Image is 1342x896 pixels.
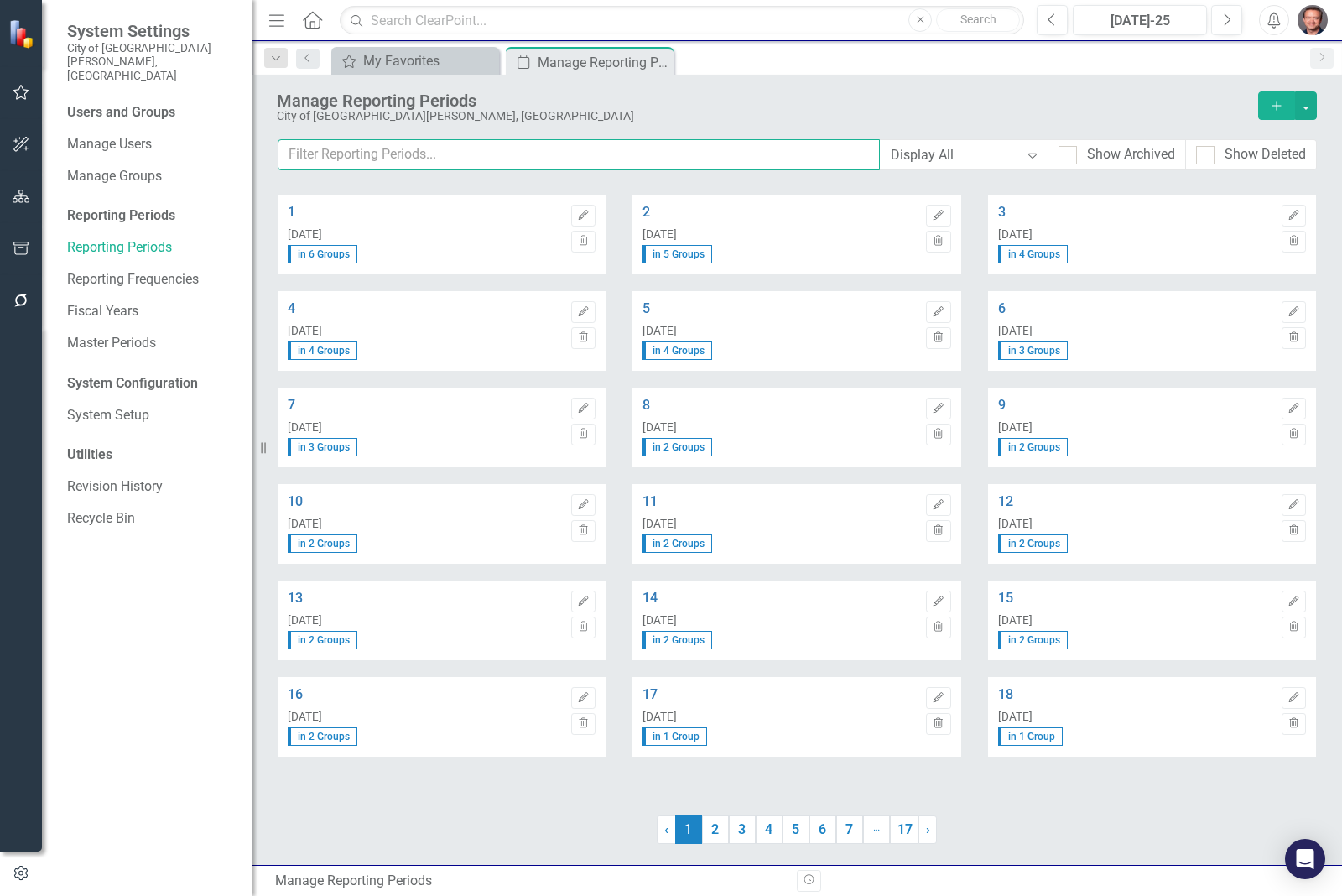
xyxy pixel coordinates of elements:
a: 5 [783,815,809,844]
a: 10 [288,494,563,509]
a: 4 [288,301,563,316]
a: Fiscal Years [67,302,235,321]
span: in 5 Groups [642,245,712,263]
div: Reporting Periods [67,206,235,226]
a: 17 [642,687,918,702]
span: in 4 Groups [288,341,357,360]
div: [DATE] [998,518,1273,531]
a: Master Periods [67,334,235,353]
a: 3 [729,815,756,844]
span: in 4 Groups [998,245,1068,263]
a: 5 [642,301,918,316]
div: [DATE] [998,711,1273,724]
a: 14 [642,591,918,606]
span: in 2 Groups [642,631,712,649]
span: in 2 Groups [642,438,712,456]
a: Recycle Bin [67,509,235,529]
span: in 3 Groups [288,438,357,456]
a: Manage Users [67,135,235,154]
span: in 2 Groups [288,727,357,746]
small: City of [GEOGRAPHIC_DATA][PERSON_NAME], [GEOGRAPHIC_DATA] [67,41,235,82]
div: [DATE] [642,518,918,531]
a: 1 [288,205,563,220]
a: 7 [836,815,863,844]
a: 2 [642,205,918,220]
button: [DATE]-25 [1073,5,1207,35]
span: Search [960,13,996,26]
span: 1 [675,815,702,844]
div: [DATE] [642,614,918,628]
a: 2 [702,815,729,844]
span: › [926,821,930,837]
a: Reporting Periods [67,238,235,258]
div: [DATE] [998,228,1273,242]
div: [DATE] [288,711,563,724]
a: 11 [642,494,918,509]
span: ‹ [664,821,668,837]
div: Show Archived [1087,145,1175,164]
div: System Configuration [67,374,235,393]
a: Revision History [67,477,235,497]
a: 16 [288,687,563,702]
span: in 2 Groups [288,631,357,649]
a: 3 [998,205,1273,220]
div: [DATE]-25 [1079,11,1201,31]
div: Users and Groups [67,103,235,122]
span: in 2 Groups [998,631,1068,649]
a: System Setup [67,406,235,425]
a: 15 [998,591,1273,606]
div: [DATE] [642,421,918,435]
div: [DATE] [288,421,563,435]
img: ClearPoint Strategy [8,19,38,49]
a: Reporting Frequencies [67,270,235,289]
div: Manage Reporting Periods [277,91,1250,110]
span: in 2 Groups [998,438,1068,456]
div: [DATE] [642,228,918,242]
span: in 3 Groups [998,341,1068,360]
a: 18 [998,687,1273,702]
a: 13 [288,591,563,606]
span: in 6 Groups [288,245,357,263]
span: System Settings [67,21,235,41]
div: Open Intercom Messenger [1285,839,1325,879]
a: 6 [998,301,1273,316]
div: Manage Reporting Periods [538,52,669,73]
a: 7 [288,398,563,413]
div: My Favorites [363,50,495,71]
div: Utilities [67,445,235,465]
span: in 2 Groups [642,534,712,553]
a: My Favorites [335,50,495,71]
div: [DATE] [642,711,918,724]
span: in 4 Groups [642,341,712,360]
span: in 1 Group [998,727,1063,746]
div: [DATE] [288,518,563,531]
a: 17 [890,815,919,844]
div: [DATE] [998,614,1273,628]
span: in 2 Groups [288,534,357,553]
div: [DATE] [998,421,1273,435]
input: Search ClearPoint... [340,6,1024,35]
div: City of [GEOGRAPHIC_DATA][PERSON_NAME], [GEOGRAPHIC_DATA] [277,110,1250,122]
span: in 2 Groups [998,534,1068,553]
div: [DATE] [288,614,563,628]
div: [DATE] [998,325,1273,338]
a: 6 [809,815,836,844]
img: Lawrence Pollack [1298,5,1328,35]
div: [DATE] [288,228,563,242]
a: 4 [756,815,783,844]
input: Filter Reporting Periods... [278,139,880,170]
a: 9 [998,398,1273,413]
a: 8 [642,398,918,413]
div: Display All [891,145,1019,164]
button: Search [936,8,1020,32]
div: Manage Reporting Periods [275,872,784,891]
a: 12 [998,494,1273,509]
a: Manage Groups [67,167,235,186]
span: in 1 Group [642,727,707,746]
div: Show Deleted [1225,145,1306,164]
div: [DATE] [288,325,563,338]
div: [DATE] [642,325,918,338]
